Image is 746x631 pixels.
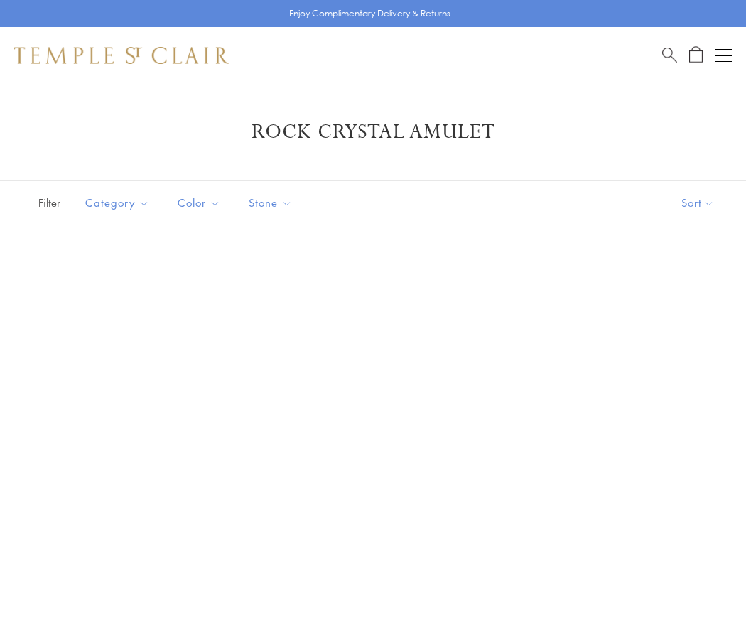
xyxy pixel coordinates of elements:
[662,46,677,64] a: Search
[242,194,303,212] span: Stone
[649,181,746,225] button: Show sort by
[75,187,160,219] button: Category
[14,47,229,64] img: Temple St. Clair
[78,194,160,212] span: Category
[36,119,710,145] h1: Rock Crystal Amulet
[715,47,732,64] button: Open navigation
[167,187,231,219] button: Color
[289,6,450,21] p: Enjoy Complimentary Delivery & Returns
[238,187,303,219] button: Stone
[689,46,703,64] a: Open Shopping Bag
[171,194,231,212] span: Color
